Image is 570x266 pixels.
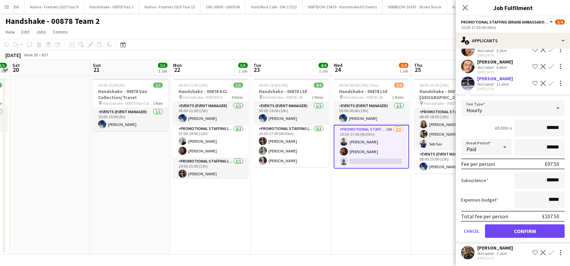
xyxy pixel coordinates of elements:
span: Handshake - 00878 [GEOGRAPHIC_DATA] [424,101,473,106]
app-card-role: Events (Event Manager)1/109:00-19:00 (10h)[PERSON_NAME] [253,102,329,125]
label: Expenses budget [461,197,498,203]
span: 23 [252,66,261,74]
app-card-role: Promotional Staffing (Brand Ambassadors)3/308:00-18:00 (10h)[PERSON_NAME][PERSON_NAME]Seb Sax [414,108,489,150]
div: 09:00-19:00 (10h)4/4Handshake - 00878 LSE Handshake - 00878 LSE2 RolesEvents (Event Manager)1/109... [253,79,329,167]
div: [DATE] 22:11 [477,256,513,260]
app-card-role: Promotional Staffing (Brand Ambassadors)1/110:00-21:00 (11h)[PERSON_NAME] [173,158,248,180]
span: 1/1 [158,63,167,68]
span: Edit [22,29,29,35]
app-card-role: Events (Event Manager)1/109:00-00:00 (15h)[PERSON_NAME] [334,102,409,125]
div: 1 Job [158,69,167,74]
button: Native - Freshers 2025 Tour 9 [25,0,84,13]
div: 6h30m x [495,125,512,131]
span: 22 [172,66,182,74]
div: £97.50 [545,161,559,167]
div: Fee per person [461,161,495,167]
app-card-role: Promotional Staffing (Brand Ambassadors)10A2/310:30-17:00 (6h30m)[PERSON_NAME][PERSON_NAME] [334,125,409,169]
h3: Handshake - 00878 LSE [334,88,409,94]
span: 21 [92,66,101,74]
span: 4/4 [319,63,328,68]
div: Total fee per person [461,213,508,220]
span: Tue [253,62,261,68]
span: 3/4 [399,63,408,68]
span: Hourly [466,107,482,114]
app-card-role: Promotional Staffing (Brand Ambassadors)3/310:30-17:00 (6h30m)[PERSON_NAME][PERSON_NAME][PERSON_N... [253,125,329,167]
span: 06:00-21:00 (15h) [178,83,208,88]
h3: Handshake - 00878 Van Collection/Travel [93,88,168,100]
app-card-role: Events (Event Manager)1/110:00-15:00 (5h)[PERSON_NAME] [93,108,168,131]
button: 00878/ON-15429 - Handshake H2 Events [302,0,382,13]
app-job-card: 10:00-15:00 (5h)1/1Handshake - 00878 Van Collection/Travel Handshake - 00878 Van Collection/Trave... [93,79,168,131]
span: Handshake - 00878 LSE [263,95,303,100]
span: View [5,29,15,35]
app-card-role: Promotional Staffing (Brand Ambassadors)2/207:00-19:00 (12h)[PERSON_NAME][PERSON_NAME] [173,125,248,158]
button: Hard Rock Cafe - ON-17323 [246,0,302,13]
span: 24 [333,66,342,74]
span: 1 Role [153,101,163,106]
div: [DATE] [5,52,21,58]
button: Cancel [461,224,482,238]
span: 3/4 [394,83,404,88]
span: Handshake - 00878 LSE [343,95,383,100]
span: 20 [11,66,20,74]
div: 5.4km [495,65,508,70]
span: Jobs [36,29,46,35]
button: Native - Freshers 2025 Tour 15 [139,0,201,13]
span: Sun [93,62,101,68]
div: [PERSON_NAME] [477,76,513,82]
app-job-card: 09:00-00:00 (15h) (Thu)3/4Handshake - 00878 LSE Handshake - 00878 LSE2 RolesEvents (Event Manager... [334,79,409,169]
button: Native - Freshers 2025 Tour 13 [447,0,508,13]
div: Not rated [477,251,495,256]
h3: Job Fulfilment [456,3,570,12]
span: 5/5 [238,63,248,68]
a: View [3,28,17,36]
app-job-card: 08:00-23:00 (15h)4/4Handshake - 00878 [GEOGRAPHIC_DATA] Handshake - 00878 [GEOGRAPHIC_DATA]2 Role... [414,79,489,173]
a: Edit [19,28,32,36]
span: 2 Roles [392,95,404,100]
div: Not rated [477,65,495,70]
h3: Handshake - 00878 [GEOGRAPHIC_DATA] [414,88,489,100]
button: ON-16936 - UNISON [201,0,246,13]
span: Sat [12,62,20,68]
div: £107.50 [542,213,559,220]
a: Jobs [33,28,49,36]
span: Mon [173,62,182,68]
div: 5.2km [495,48,508,53]
span: Paid [466,146,476,152]
span: Handshake - 00878 KCL [183,95,223,100]
span: 09:00-19:00 (10h) [259,83,288,88]
span: 4/4 [314,83,323,88]
app-job-card: 06:00-21:00 (15h)5/5Handshake - 00878 KCL Handshake - 00878 KCL4 RolesEvents (Event Manager)1/106... [173,79,248,178]
span: Thu [414,62,422,68]
span: Promotional Staffing (Brand Ambassadors) [461,19,548,25]
h3: Handshake - 00878 LSE [253,88,329,94]
div: 1 Job [319,69,328,74]
span: Comms [53,29,68,35]
div: [DATE] 23:36 [477,87,513,91]
app-card-role: Events (Event Manager)1/108:00-23:00 (15h)[PERSON_NAME] [414,150,489,173]
div: [PERSON_NAME] [477,245,513,251]
div: [DATE] 19:36 [477,53,513,57]
label: Subsistence [461,177,488,183]
button: Handshake - 00878 Tour 3 [84,0,139,13]
div: Not rated [477,48,495,53]
span: 08:00-23:00 (15h) [419,83,449,88]
h3: Handshake - 00878 KCL [173,88,248,94]
div: 1 Job [239,69,247,74]
span: 09:00-00:00 (15h) (Thu) [339,83,379,88]
div: 10:30-17:00 (6h30m) [461,25,565,30]
div: BST [42,52,48,57]
span: 3/4 [555,19,565,25]
div: Applicants [456,33,570,49]
h1: Handshake - 00878 Team 2 [5,16,100,26]
div: 11.6km [495,82,510,87]
a: Comms [50,28,71,36]
span: 25 [413,66,422,74]
span: 10:00-15:00 (5h) [98,83,125,88]
span: 4 Roles [232,95,243,100]
button: Confirm [485,224,565,238]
